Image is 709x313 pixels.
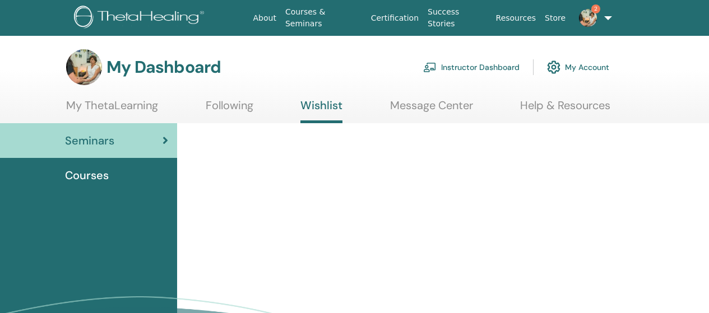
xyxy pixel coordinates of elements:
[300,99,342,123] a: Wishlist
[547,55,609,80] a: My Account
[520,99,610,120] a: Help & Resources
[390,99,473,120] a: Message Center
[65,167,109,184] span: Courses
[367,8,423,29] a: Certification
[65,132,114,149] span: Seminars
[423,2,491,34] a: Success Stories
[547,58,560,77] img: cog.svg
[579,9,597,27] img: default.jpg
[106,57,221,77] h3: My Dashboard
[66,99,158,120] a: My ThetaLearning
[74,6,208,31] img: logo.png
[423,62,437,72] img: chalkboard-teacher.svg
[281,2,367,34] a: Courses & Seminars
[206,99,253,120] a: Following
[492,8,541,29] a: Resources
[591,4,600,13] span: 2
[249,8,281,29] a: About
[540,8,570,29] a: Store
[423,55,520,80] a: Instructor Dashboard
[66,49,102,85] img: default.jpg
